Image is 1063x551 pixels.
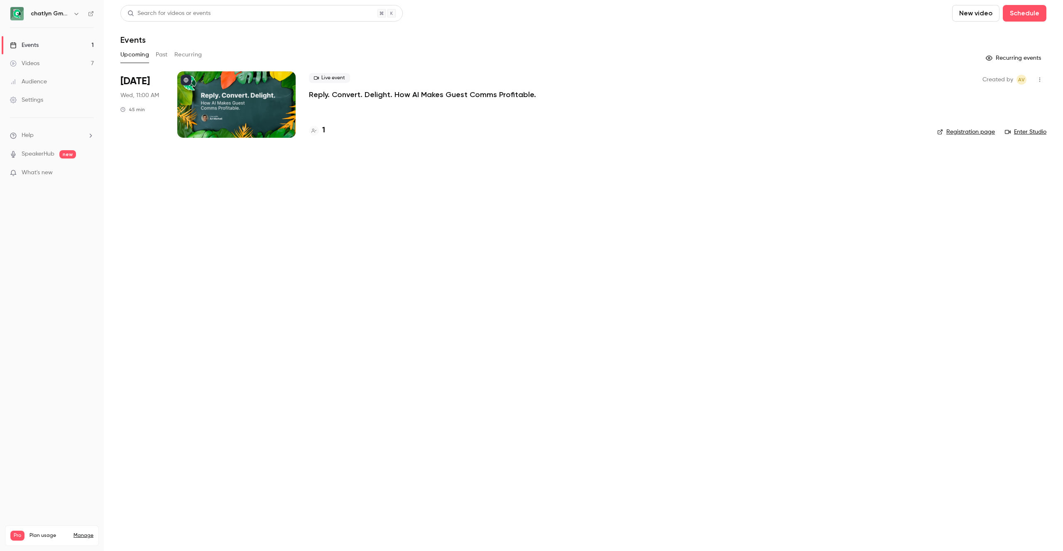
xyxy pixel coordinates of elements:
h6: chatlyn GmbH [31,10,70,18]
li: help-dropdown-opener [10,131,94,140]
button: Recurring events [982,51,1046,65]
div: Audience [10,78,47,86]
span: Plan usage [29,532,69,539]
span: Pro [10,531,24,541]
span: Alvaro Villardon [1016,75,1026,85]
div: Events [10,41,39,49]
a: Manage [73,532,93,539]
button: Recurring [174,48,202,61]
span: Help [22,131,34,140]
span: Live event [309,73,350,83]
button: New video [952,5,999,22]
a: Reply. Convert. Delight. How AI Makes Guest Comms Profitable. [309,90,536,100]
span: What's new [22,168,53,177]
span: [DATE] [120,75,150,88]
button: Upcoming [120,48,149,61]
span: Wed, 11:00 AM [120,91,159,100]
div: Sep 17 Wed, 11:00 AM (Europe/Vienna) [120,71,164,138]
a: SpeakerHub [22,150,54,158]
div: Settings [10,96,43,104]
div: Search for videos or events [127,9,211,18]
h4: 1 [322,125,325,136]
button: Schedule [1003,5,1046,22]
a: Enter Studio [1005,128,1046,136]
a: Registration page [937,128,995,136]
a: 1 [309,125,325,136]
span: new [59,150,76,158]
img: chatlyn GmbH [10,7,24,20]
h1: Events [120,35,146,45]
span: Created by [982,75,1013,85]
div: Videos [10,59,39,68]
div: 45 min [120,106,145,113]
button: Past [156,48,168,61]
span: AV [1018,75,1025,85]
